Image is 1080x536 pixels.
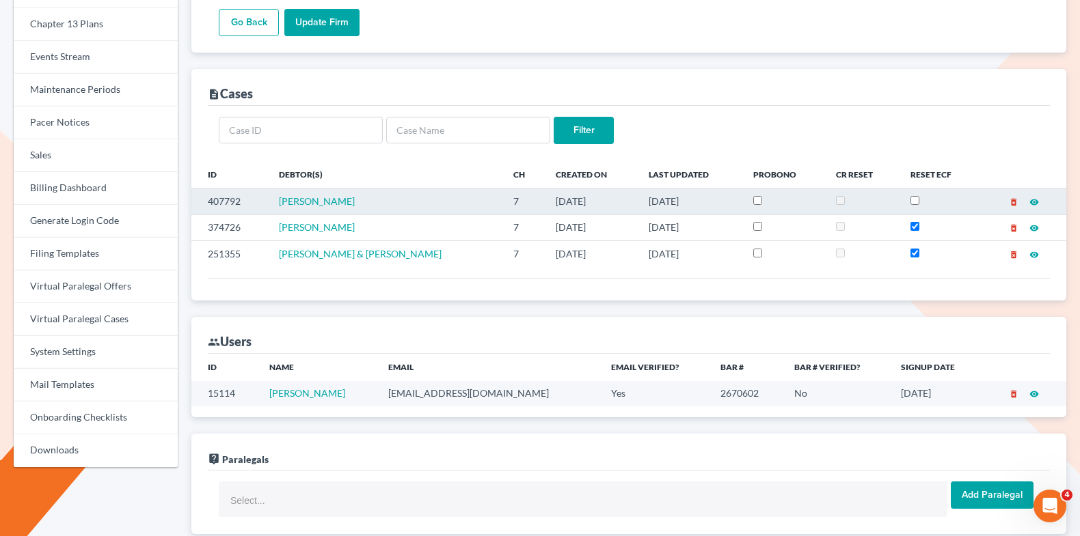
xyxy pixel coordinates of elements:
i: delete_forever [1009,389,1018,399]
a: Go Back [219,9,279,36]
input: Case ID [219,117,383,144]
i: delete_forever [1009,223,1018,233]
a: Virtual Paralegal Cases [14,303,178,336]
td: [DATE] [890,381,983,406]
i: visibility [1029,197,1039,207]
a: System Settings [14,336,178,369]
th: Name [258,354,378,381]
a: [PERSON_NAME] & [PERSON_NAME] [279,248,442,259]
td: 7 [502,188,545,214]
a: Virtual Paralegal Offers [14,270,178,303]
a: visibility [1029,195,1039,207]
td: 374726 [191,214,268,240]
div: Cases [208,85,253,102]
th: Reset ECF [900,160,980,188]
span: 4 [1062,490,1072,500]
a: [PERSON_NAME] [269,387,345,399]
td: 15114 [191,381,258,406]
td: Yes [600,381,710,406]
th: Email [377,354,600,381]
a: Pacer Notices [14,107,178,139]
th: ProBono [742,160,825,188]
th: Debtor(s) [268,160,502,188]
th: Created On [545,160,638,188]
i: visibility [1029,223,1039,233]
iframe: Intercom live chat [1034,490,1066,522]
th: Email Verified? [600,354,710,381]
a: [PERSON_NAME] [279,195,355,207]
a: Generate Login Code [14,205,178,238]
a: delete_forever [1009,248,1018,259]
th: CR Reset [825,160,900,188]
td: [DATE] [545,241,638,267]
i: visibility [1029,250,1039,259]
a: visibility [1029,387,1039,399]
a: Sales [14,139,178,172]
a: delete_forever [1009,221,1018,233]
input: Update Firm [284,9,360,36]
input: Case Name [386,117,550,144]
td: 407792 [191,188,268,214]
i: live_help [208,453,220,465]
input: Filter [554,117,614,144]
td: [DATE] [638,188,742,214]
i: group [208,336,220,348]
th: Ch [502,160,545,188]
td: [DATE] [638,241,742,267]
td: [DATE] [545,188,638,214]
td: [EMAIL_ADDRESS][DOMAIN_NAME] [377,381,600,406]
td: No [783,381,890,406]
td: 2670602 [710,381,783,406]
th: ID [191,160,268,188]
a: Onboarding Checklists [14,401,178,434]
span: Paralegals [222,453,269,465]
th: Bar # [710,354,783,381]
a: Mail Templates [14,369,178,401]
a: Maintenance Periods [14,74,178,107]
a: Chapter 13 Plans [14,8,178,41]
i: visibility [1029,389,1039,399]
td: 7 [502,214,545,240]
a: Downloads [14,434,178,467]
a: visibility [1029,248,1039,259]
th: Signup Date [890,354,983,381]
td: [DATE] [638,214,742,240]
td: 251355 [191,241,268,267]
input: Add Paralegal [951,481,1034,509]
th: Bar # Verified? [783,354,890,381]
div: Users [208,333,252,350]
a: visibility [1029,221,1039,233]
th: ID [191,354,258,381]
td: 7 [502,241,545,267]
a: [PERSON_NAME] [279,221,355,233]
a: Filing Templates [14,238,178,270]
i: delete_forever [1009,197,1018,207]
i: delete_forever [1009,250,1018,259]
th: Last Updated [638,160,742,188]
a: delete_forever [1009,195,1018,207]
a: delete_forever [1009,387,1018,399]
a: Billing Dashboard [14,172,178,205]
td: [DATE] [545,214,638,240]
a: Events Stream [14,41,178,74]
i: description [208,88,220,100]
